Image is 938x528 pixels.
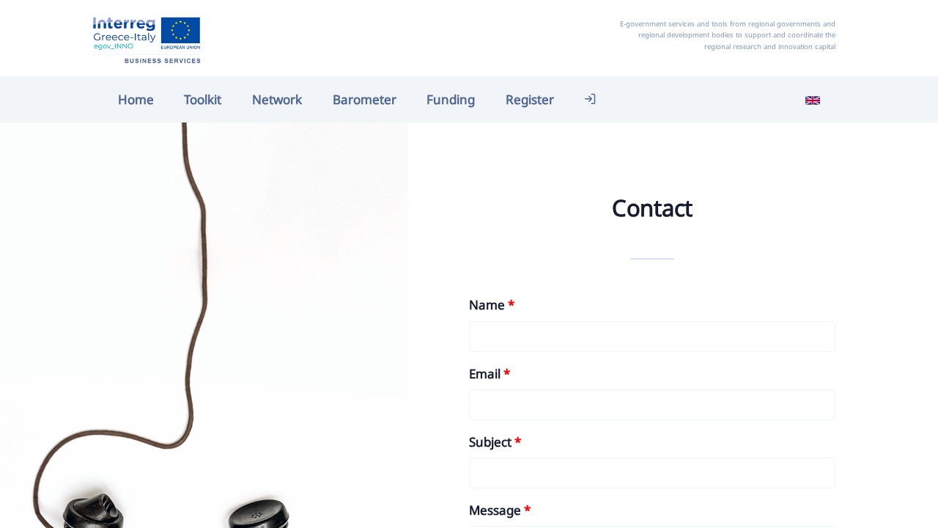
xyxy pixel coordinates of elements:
a: Toolkit [169,84,237,115]
a: Network [237,84,317,115]
img: Home [88,11,205,65]
a: Barometer [317,84,412,115]
label: Message [469,500,531,520]
label: Subject [469,432,521,452]
a: Register [490,84,569,115]
label: Name [469,295,514,315]
label: Email [469,364,510,384]
a: Home [103,84,169,115]
a: Funding [411,84,490,115]
h2: Contact [469,193,835,224]
img: en_flag.svg [805,93,820,108]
